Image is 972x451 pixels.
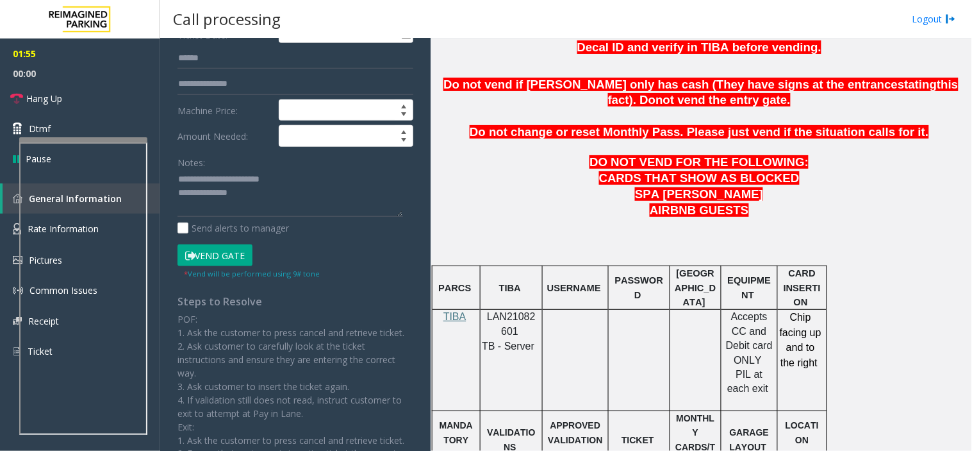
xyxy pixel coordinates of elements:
span: this fact). Do [608,78,959,107]
span: TIBA [499,283,521,293]
label: Notes: [177,151,205,169]
a: Logout [912,12,956,26]
span: PARCS [438,283,471,293]
span: SPA [PERSON_NAME] [635,187,763,201]
span: TIBA [443,311,466,322]
span: [GEOGRAPHIC_DATA] [675,268,716,307]
span: Hang Up [26,92,62,105]
span: not vend the entry gate. [656,93,791,106]
span: TB - Server [482,341,534,352]
span: Decrease value [395,110,413,121]
span: Do not change or reset Monthly Pass. Please just vend if the situation calls for it. [470,125,928,139]
span: LAN21082601 [487,311,536,336]
span: Increase value [395,126,413,136]
a: TIBA [443,312,466,322]
label: Machine Price: [174,99,276,121]
span: AIRBNB GUESTS [650,203,748,217]
label: Send alerts to manager [177,221,289,235]
h4: Steps to Resolve [177,296,413,308]
span: TICKET [622,435,654,445]
span: THERE IS NO FREE PARKING IN THIS GARAGE- CUSTOMERS/RESIDENTS/GUESTS MUST HAVE A VALIDATION TO EXI... [443,8,959,54]
img: 'icon' [13,285,23,296]
span: Accepts CC and Debit card ONLY [726,311,773,365]
small: Vend will be performed using 9# tone [184,269,320,278]
img: 'icon' [13,317,22,325]
h3: Call processing [167,3,287,35]
span: Chip facing up and to the right [780,312,821,368]
span: Dtmf [29,122,51,135]
button: Vend Gate [177,244,252,266]
span: USERNAME [547,283,601,293]
span: Toggle popup [399,24,413,42]
span: DO NOT VEND FOR THE FOLLOWING: [589,155,809,169]
img: 'icon' [13,346,21,357]
a: General Information [3,183,160,214]
span: CARDS THAT SHOW AS BLOCKED [599,171,800,185]
span: EQUIPMENT [728,275,771,300]
span: stating [898,78,937,91]
img: 'icon' [13,256,22,264]
span: Increase value [395,100,413,110]
img: 'icon' [13,223,21,235]
span: CARD INSERTION [784,268,821,307]
span: PIL at each exit [727,369,768,394]
span: PASSWORD [615,275,664,300]
img: 'icon' [13,194,22,203]
label: Amount Needed: [174,125,276,147]
span: Do not vend if [PERSON_NAME] only has cash (They have signs at the entrance [443,78,898,91]
span: Decrease value [395,136,413,146]
img: logout [946,12,956,26]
